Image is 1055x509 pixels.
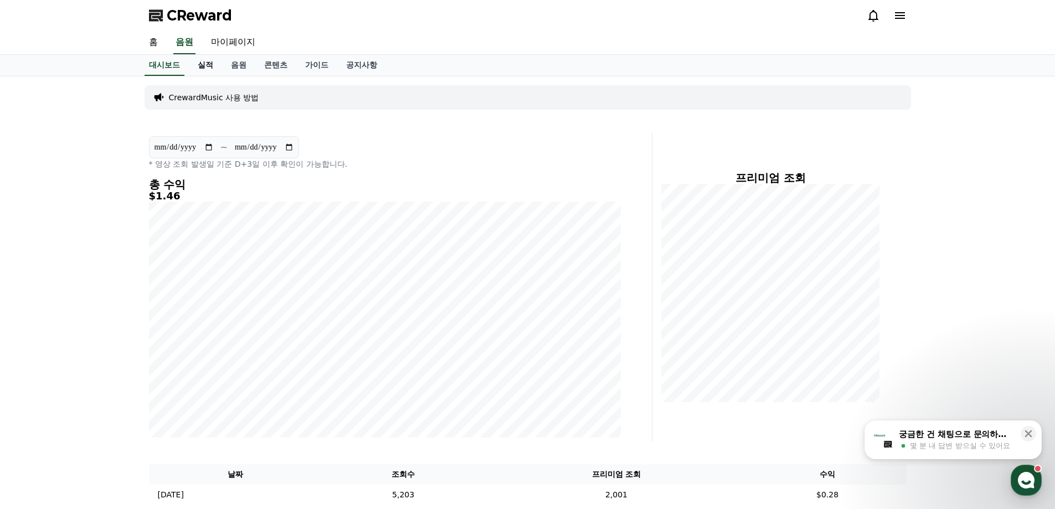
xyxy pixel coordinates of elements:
[149,191,621,202] h5: $1.46
[296,55,337,76] a: 가이드
[167,7,232,24] span: CReward
[749,485,907,505] td: $0.28
[149,158,621,169] p: * 영상 조회 발생일 기준 D+3일 이후 확인이 가능합니다.
[337,55,386,76] a: 공지사항
[73,351,143,379] a: 대화
[149,178,621,191] h4: 총 수익
[101,368,115,377] span: 대화
[661,172,880,184] h4: 프리미엄 조회
[255,55,296,76] a: 콘텐츠
[149,464,322,485] th: 날짜
[158,489,184,501] p: [DATE]
[140,31,167,54] a: 홈
[169,92,259,103] a: CrewardMusic 사용 방법
[189,55,222,76] a: 실적
[202,31,264,54] a: 마이페이지
[145,55,184,76] a: 대시보드
[3,351,73,379] a: 홈
[749,464,907,485] th: 수익
[484,485,748,505] td: 2,001
[149,7,232,24] a: CReward
[220,141,228,154] p: ~
[35,368,42,377] span: 홈
[322,464,484,485] th: 조회수
[322,485,484,505] td: 5,203
[222,55,255,76] a: 음원
[173,31,195,54] a: 음원
[171,368,184,377] span: 설정
[484,464,748,485] th: 프리미엄 조회
[143,351,213,379] a: 설정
